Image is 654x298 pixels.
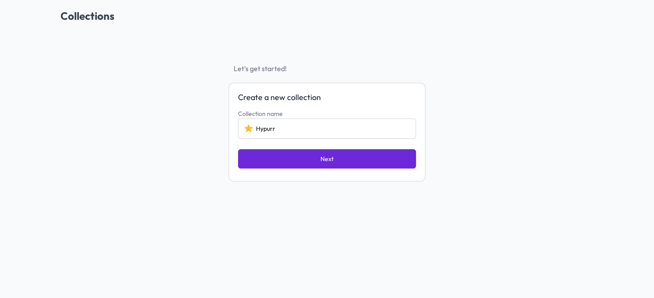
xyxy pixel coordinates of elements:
[238,149,416,169] button: Next
[238,110,283,118] label: Collection name
[320,154,334,163] span: Next
[238,118,416,139] input: Look Who's Purging Now
[60,9,594,23] h2: Collections
[238,92,416,103] span: Create a new collection
[228,63,426,74] span: Let's get started!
